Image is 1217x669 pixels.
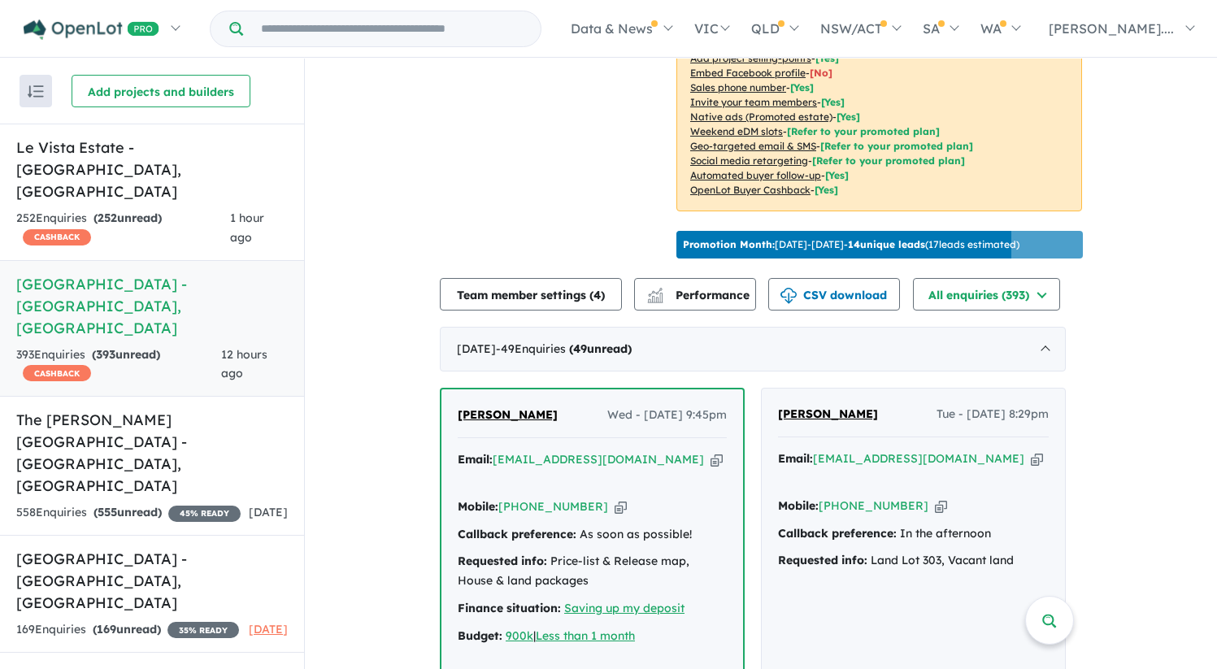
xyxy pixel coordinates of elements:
div: 558 Enquir ies [16,503,241,523]
button: CSV download [768,278,900,311]
button: Copy [1031,450,1043,467]
div: As soon as possible! [458,525,727,545]
u: Social media retargeting [690,154,808,167]
strong: ( unread) [92,347,160,362]
b: Promotion Month: [683,238,775,250]
strong: Callback preference: [778,526,897,541]
img: sort.svg [28,85,44,98]
a: Saving up my deposit [564,601,685,615]
strong: Email: [458,452,493,467]
img: download icon [780,288,797,304]
div: In the afternoon [778,524,1049,544]
span: [Yes] [825,169,849,181]
span: [DATE] [249,622,288,636]
button: Add projects and builders [72,75,250,107]
span: [PERSON_NAME] [778,406,878,421]
button: Performance [634,278,756,311]
img: line-chart.svg [648,288,663,297]
a: [PHONE_NUMBER] [819,498,928,513]
a: Less than 1 month [536,628,635,643]
span: [ Yes ] [790,81,814,93]
strong: Mobile: [458,499,498,514]
span: - 49 Enquir ies [496,341,632,356]
span: 555 [98,505,117,519]
span: [DATE] [249,505,288,519]
u: Invite your team members [690,96,817,108]
h5: Le Vista Estate - [GEOGRAPHIC_DATA] , [GEOGRAPHIC_DATA] [16,137,288,202]
span: 35 % READY [167,622,239,638]
strong: Email: [778,451,813,466]
a: 900k [506,628,533,643]
span: [ No ] [810,67,832,79]
u: Weekend eDM slots [690,125,783,137]
span: [PERSON_NAME] [458,407,558,422]
span: 45 % READY [168,506,241,522]
strong: Requested info: [458,554,547,568]
div: Price-list & Release map, House & land packages [458,552,727,591]
a: [PERSON_NAME] [778,405,878,424]
u: Native ads (Promoted estate) [690,111,832,123]
span: CASHBACK [23,229,91,245]
u: Geo-targeted email & SMS [690,140,816,152]
strong: ( unread) [93,211,162,225]
u: OpenLot Buyer Cashback [690,184,811,196]
u: Embed Facebook profile [690,67,806,79]
strong: Budget: [458,628,502,643]
strong: ( unread) [93,505,162,519]
div: | [458,627,727,646]
a: [EMAIL_ADDRESS][DOMAIN_NAME] [813,451,1024,466]
span: 169 [97,622,116,636]
a: [PERSON_NAME] [458,406,558,425]
span: 1 hour ago [230,211,264,245]
span: 252 [98,211,117,225]
div: 393 Enquir ies [16,345,221,384]
span: [Yes] [837,111,860,123]
button: Copy [615,498,627,515]
strong: Callback preference: [458,527,576,541]
input: Try estate name, suburb, builder or developer [246,11,537,46]
span: CASHBACK [23,365,91,381]
span: [Refer to your promoted plan] [820,140,973,152]
h5: [GEOGRAPHIC_DATA] - [GEOGRAPHIC_DATA] , [GEOGRAPHIC_DATA] [16,548,288,614]
strong: ( unread) [569,341,632,356]
span: 12 hours ago [221,347,267,381]
strong: Requested info: [778,553,867,567]
span: Wed - [DATE] 9:45pm [607,406,727,425]
p: [DATE] - [DATE] - ( 17 leads estimated) [683,237,1019,252]
strong: Finance situation: [458,601,561,615]
a: [PHONE_NUMBER] [498,499,608,514]
img: Openlot PRO Logo White [24,20,159,40]
button: Copy [935,497,947,515]
h5: [GEOGRAPHIC_DATA] - [GEOGRAPHIC_DATA] , [GEOGRAPHIC_DATA] [16,273,288,339]
strong: ( unread) [93,622,161,636]
u: Add project selling-points [690,52,811,64]
span: [ Yes ] [815,52,839,64]
div: 252 Enquir ies [16,209,230,248]
span: 49 [573,341,587,356]
span: 393 [96,347,115,362]
u: Automated buyer follow-up [690,169,821,181]
button: Team member settings (4) [440,278,622,311]
u: Sales phone number [690,81,786,93]
span: Performance [650,288,750,302]
span: 4 [593,288,601,302]
b: 14 unique leads [848,238,925,250]
span: [ Yes ] [821,96,845,108]
strong: Mobile: [778,498,819,513]
button: Copy [711,451,723,468]
span: [Refer to your promoted plan] [787,125,940,137]
h5: The [PERSON_NAME][GEOGRAPHIC_DATA] - [GEOGRAPHIC_DATA] , [GEOGRAPHIC_DATA] [16,409,288,497]
span: Tue - [DATE] 8:29pm [937,405,1049,424]
span: [Refer to your promoted plan] [812,154,965,167]
a: [EMAIL_ADDRESS][DOMAIN_NAME] [493,452,704,467]
div: [DATE] [440,327,1066,372]
img: bar-chart.svg [647,293,663,303]
div: 169 Enquir ies [16,620,239,640]
button: All enquiries (393) [913,278,1060,311]
span: [Yes] [815,184,838,196]
div: Land Lot 303, Vacant land [778,551,1049,571]
span: [PERSON_NAME].... [1049,20,1174,37]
